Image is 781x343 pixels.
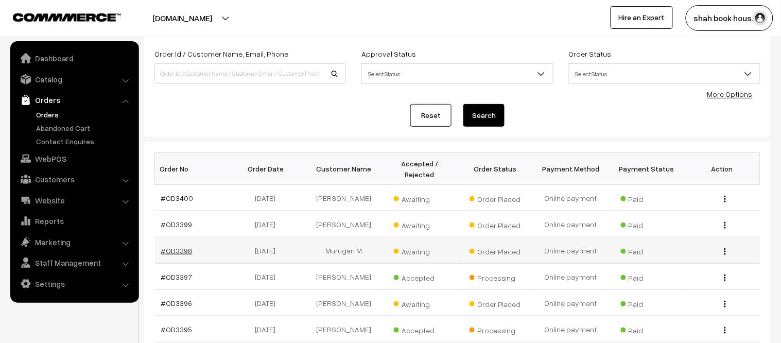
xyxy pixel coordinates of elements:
td: [DATE] [231,290,306,316]
a: Reset [410,104,452,127]
th: Order Status [458,153,533,185]
span: Processing [470,270,521,283]
td: Online payment [533,237,609,264]
span: Order Placed [470,191,521,204]
th: Action [685,153,760,185]
a: #OD3396 [161,299,193,307]
th: Accepted / Rejected [382,153,458,185]
a: Customers [13,170,135,188]
span: Processing [470,322,521,336]
td: [DATE] [231,264,306,290]
a: Reports [13,212,135,230]
span: Order Placed [470,217,521,231]
label: Order Status [569,48,612,59]
img: Menu [724,327,726,334]
img: user [753,10,768,26]
span: Paid [621,244,672,257]
td: [PERSON_NAME] [306,290,382,316]
span: Paid [621,270,672,283]
span: Awaiting [394,296,445,310]
th: Payment Status [609,153,685,185]
span: Select Status [569,63,760,84]
a: Settings [13,275,135,293]
span: Select Status [361,63,553,84]
td: [DATE] [231,185,306,211]
a: Orders [33,109,135,120]
img: COMMMERCE [13,13,121,21]
td: [DATE] [231,237,306,264]
td: Online payment [533,185,609,211]
a: Contact Enquires [33,136,135,147]
input: Order Id / Customer Name / Customer Email / Customer Phone [154,63,346,84]
td: Online payment [533,316,609,342]
td: [DATE] [231,316,306,342]
a: Dashboard [13,49,135,67]
img: Menu [724,222,726,229]
a: Catalog [13,70,135,89]
span: Order Placed [470,296,521,310]
span: Awaiting [394,244,445,257]
a: #OD3395 [161,325,193,334]
a: Hire an Expert [611,6,673,29]
td: Online payment [533,264,609,290]
img: Menu [724,248,726,255]
button: [DOMAIN_NAME] [116,5,248,31]
button: shah book hous… [686,5,773,31]
td: Online payment [533,290,609,316]
span: Order Placed [470,244,521,257]
a: #OD3400 [161,194,194,202]
span: Paid [621,322,672,336]
a: Website [13,191,135,210]
a: COMMMERCE [13,10,103,23]
td: [PERSON_NAME] [306,185,382,211]
td: [PERSON_NAME] [306,316,382,342]
img: Menu [724,196,726,202]
a: Staff Management [13,253,135,272]
a: #OD3398 [161,246,193,255]
a: Orders [13,91,135,109]
img: Menu [724,275,726,281]
td: Murugan M [306,237,382,264]
span: Paid [621,217,672,231]
a: More Options [707,90,753,98]
td: [PERSON_NAME] [306,211,382,237]
td: [DATE] [231,211,306,237]
a: #OD3399 [161,220,193,229]
span: Select Status [569,65,760,83]
a: #OD3397 [161,272,193,281]
button: Search [463,104,505,127]
th: Payment Method [533,153,609,185]
td: [PERSON_NAME] [306,264,382,290]
a: WebPOS [13,149,135,168]
th: Customer Name [306,153,382,185]
span: Accepted [394,322,445,336]
span: Paid [621,296,672,310]
td: Online payment [533,211,609,237]
img: Menu [724,301,726,307]
span: Accepted [394,270,445,283]
a: Marketing [13,233,135,251]
label: Approval Status [361,48,416,59]
label: Order Id / Customer Name, Email, Phone [154,48,288,59]
span: Awaiting [394,191,445,204]
span: Paid [621,191,672,204]
th: Order Date [231,153,306,185]
th: Order No [155,153,231,185]
span: Select Status [362,65,552,83]
a: Abandoned Cart [33,123,135,133]
span: Awaiting [394,217,445,231]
